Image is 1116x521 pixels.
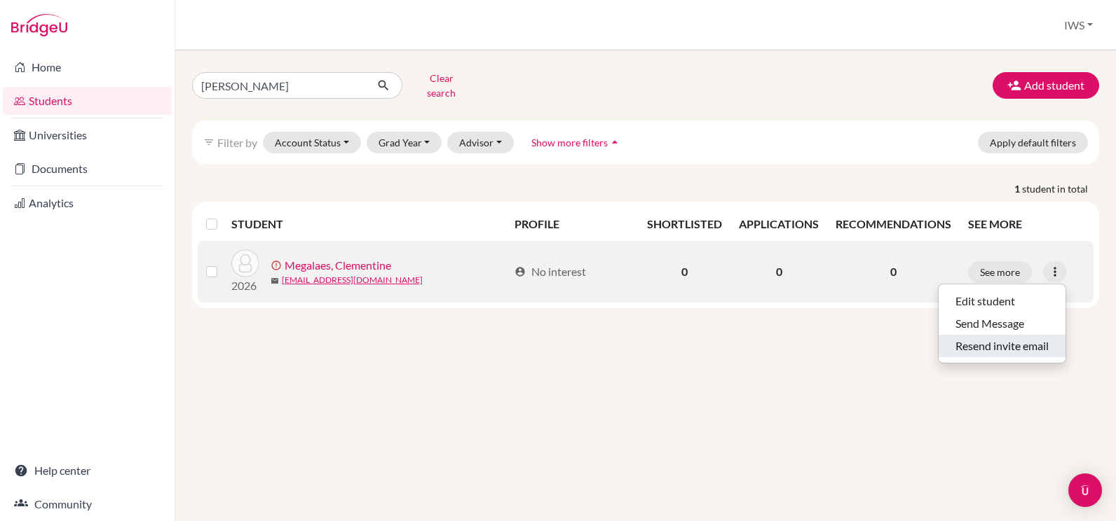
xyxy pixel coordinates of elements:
[271,260,285,271] span: error_outline
[515,266,526,277] span: account_circle
[506,207,639,241] th: PROFILE
[639,241,730,303] td: 0
[730,207,827,241] th: APPLICATIONS
[3,53,172,81] a: Home
[282,274,423,286] a: [EMAIL_ADDRESS][DOMAIN_NAME]
[1022,181,1099,196] span: student in total
[263,132,361,153] button: Account Status
[3,457,172,485] a: Help center
[3,189,172,217] a: Analytics
[1068,473,1102,507] div: Open Intercom Messenger
[3,121,172,149] a: Universities
[960,207,1094,241] th: SEE MORE
[531,137,608,148] span: Show more filters
[1014,181,1022,196] strong: 1
[3,155,172,183] a: Documents
[639,207,730,241] th: SHORTLISTED
[447,132,514,153] button: Advisor
[367,132,442,153] button: Grad Year
[515,263,586,280] div: No interest
[939,312,1066,335] button: Send Message
[608,135,622,149] i: arrow_drop_up
[217,136,257,149] span: Filter by
[939,290,1066,312] button: Edit student
[968,261,1032,283] button: See more
[978,132,1088,153] button: Apply default filters
[730,241,827,303] td: 0
[939,335,1066,357] button: Resend invite email
[836,263,951,280] p: 0
[3,490,172,518] a: Community
[827,207,960,241] th: RECOMMENDATIONS
[1058,12,1099,39] button: IWS
[192,72,366,99] input: Find student by name...
[3,87,172,115] a: Students
[402,67,480,104] button: Clear search
[231,249,259,277] img: Megalaes, Clementine
[231,207,506,241] th: STUDENT
[285,257,391,274] a: Megalaes, Clementine
[11,14,67,36] img: Bridge-U
[271,277,279,285] span: mail
[519,132,634,153] button: Show more filtersarrow_drop_up
[993,72,1099,99] button: Add student
[203,137,215,148] i: filter_list
[231,277,259,294] p: 2026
